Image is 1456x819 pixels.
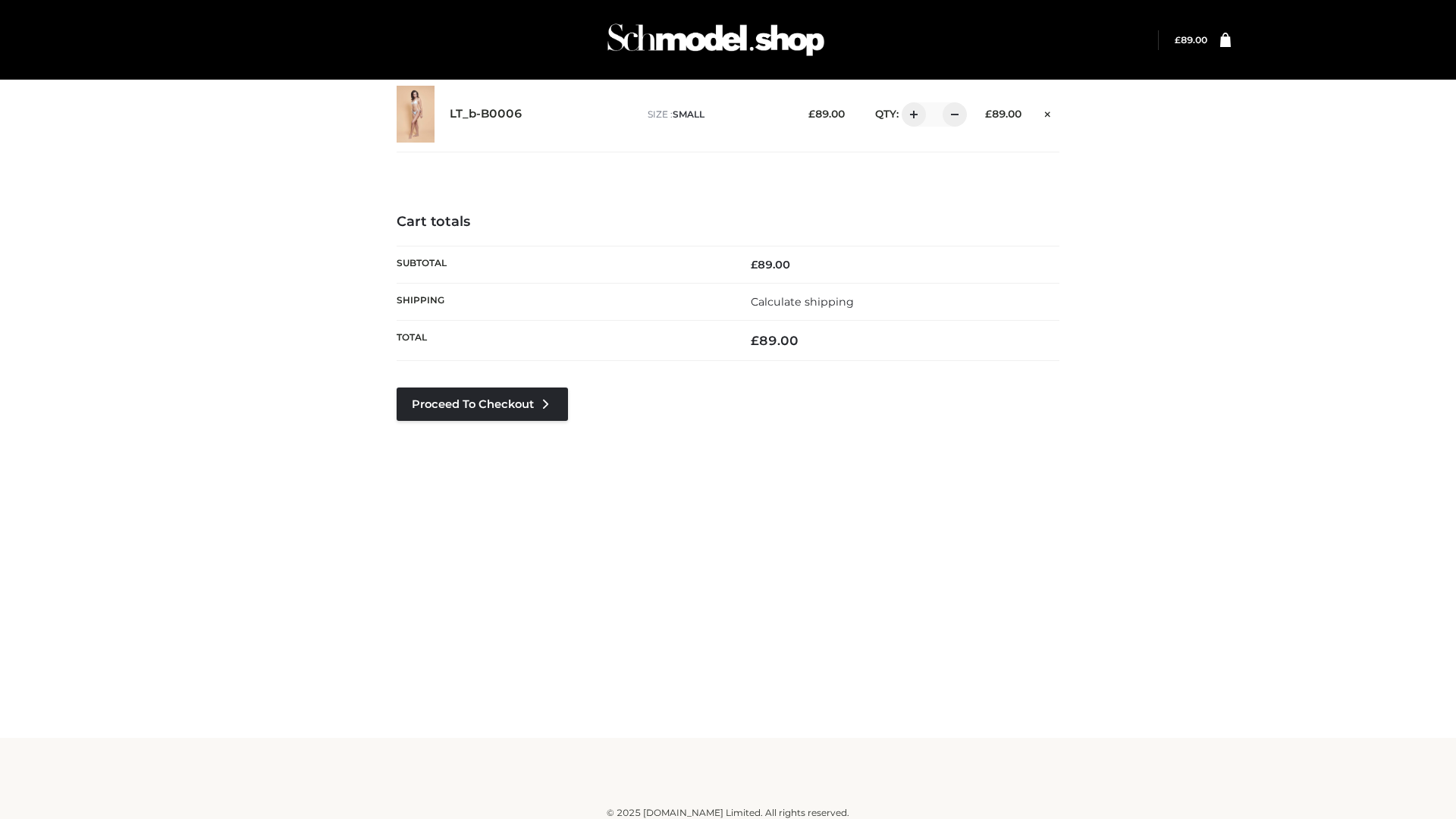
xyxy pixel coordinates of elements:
span: £ [985,108,992,120]
th: Total [397,321,728,361]
a: £89.00 [1175,34,1207,45]
bdi: 89.00 [1175,34,1207,45]
span: £ [808,108,815,120]
img: Schmodel Admin 964 [602,10,830,70]
h4: Cart totals [397,214,1059,231]
p: size : [648,108,785,121]
th: Subtotal [397,246,728,283]
div: QTY: [860,102,962,127]
span: SMALL [673,108,704,120]
a: Calculate shipping [751,295,854,309]
span: £ [751,333,759,348]
bdi: 89.00 [985,108,1021,120]
a: Remove this item [1037,102,1059,122]
bdi: 89.00 [751,258,790,271]
bdi: 89.00 [808,108,845,120]
th: Shipping [397,283,728,320]
span: £ [1175,34,1181,45]
span: £ [751,258,758,271]
a: Proceed to Checkout [397,388,568,421]
a: LT_b-B0006 [450,107,522,121]
bdi: 89.00 [751,333,799,348]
